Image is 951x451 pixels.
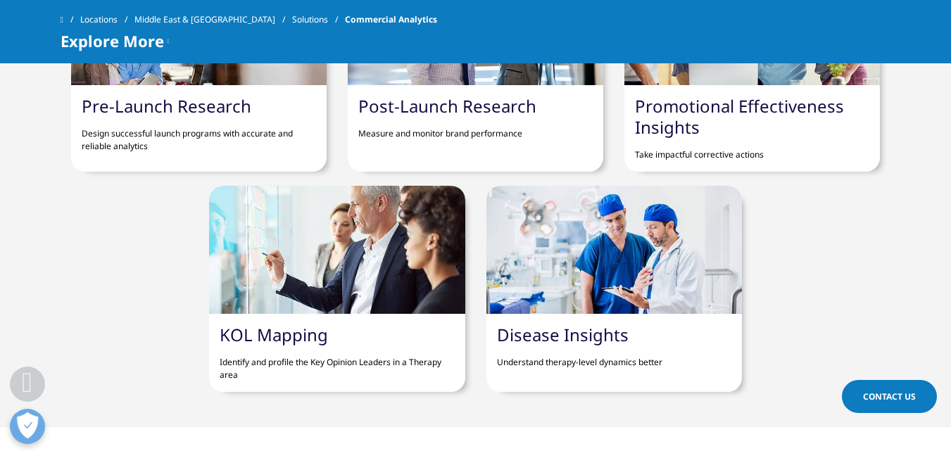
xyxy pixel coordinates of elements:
[82,117,316,153] p: Design successful launch programs with accurate and reliable analytics
[497,345,731,369] p: Understand therapy-level dynamics better
[358,117,593,140] p: Measure and monitor brand performance
[220,323,328,346] a: KOL Mapping
[292,7,345,32] a: Solutions
[134,7,292,32] a: Middle East & [GEOGRAPHIC_DATA]
[497,323,629,346] a: Disease Insights
[635,94,844,139] a: Promotional Effectiveness Insights
[82,94,251,117] a: Pre-Launch Research
[863,390,916,402] span: Contact Us
[358,94,536,117] a: Post-Launch Research
[61,32,164,49] span: Explore More
[10,409,45,444] button: Open Preferences
[842,380,937,413] a: Contact Us
[635,138,869,161] p: Take impactful corrective actions
[220,345,454,381] p: Identify and profile the Key Opinion Leaders in a Therapy area
[80,7,134,32] a: Locations
[345,7,437,32] span: Commercial Analytics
